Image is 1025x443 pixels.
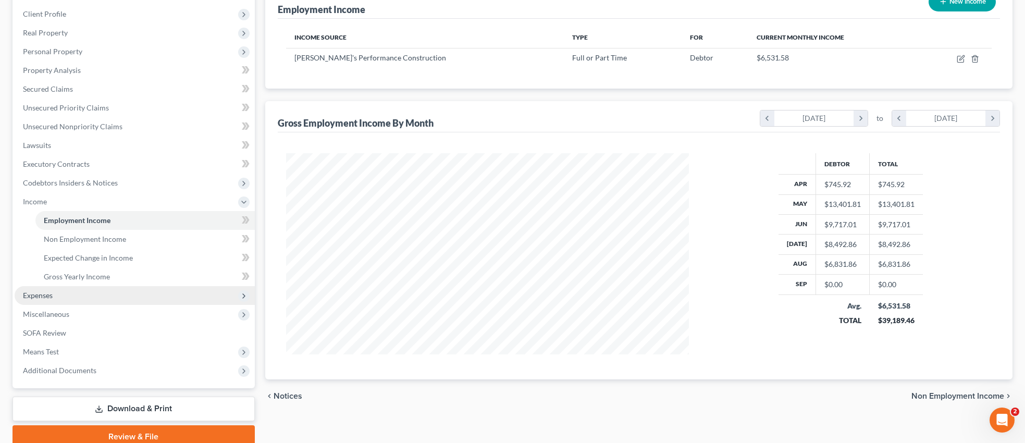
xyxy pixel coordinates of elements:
[265,392,302,400] button: chevron_left Notices
[15,136,255,155] a: Lawsuits
[824,259,861,269] div: $6,831.86
[44,272,110,281] span: Gross Yearly Income
[23,84,73,93] span: Secured Claims
[15,155,255,174] a: Executory Contracts
[870,235,923,254] td: $8,492.86
[690,53,713,62] span: Debtor
[35,267,255,286] a: Gross Yearly Income
[23,310,69,318] span: Miscellaneous
[23,141,51,150] span: Lawsuits
[892,110,906,126] i: chevron_left
[23,178,118,187] span: Codebtors Insiders & Notices
[824,315,861,326] div: TOTAL
[824,199,861,210] div: $13,401.81
[779,275,816,294] th: Sep
[23,159,90,168] span: Executory Contracts
[854,110,868,126] i: chevron_right
[35,249,255,267] a: Expected Change in Income
[870,254,923,274] td: $6,831.86
[15,80,255,99] a: Secured Claims
[44,235,126,243] span: Non Employment Income
[824,279,861,290] div: $0.00
[15,117,255,136] a: Unsecured Nonpriority Claims
[278,117,434,129] div: Gross Employment Income By Month
[824,239,861,250] div: $8,492.86
[23,197,47,206] span: Income
[278,3,365,16] div: Employment Income
[779,214,816,234] th: Jun
[15,61,255,80] a: Property Analysis
[294,33,347,41] span: Income Source
[572,33,588,41] span: Type
[15,99,255,117] a: Unsecured Priority Claims
[44,253,133,262] span: Expected Change in Income
[990,408,1015,433] iframe: Intercom live chat
[23,28,68,37] span: Real Property
[757,53,789,62] span: $6,531.58
[779,235,816,254] th: [DATE]
[23,103,109,112] span: Unsecured Priority Claims
[1011,408,1019,416] span: 2
[824,219,861,230] div: $9,717.01
[274,392,302,400] span: Notices
[779,254,816,274] th: Aug
[760,110,774,126] i: chevron_left
[876,113,883,124] span: to
[35,211,255,230] a: Employment Income
[824,301,861,311] div: Avg.
[774,110,854,126] div: [DATE]
[13,397,255,421] a: Download & Print
[44,216,110,225] span: Employment Income
[265,392,274,400] i: chevron_left
[870,275,923,294] td: $0.00
[1004,392,1012,400] i: chevron_right
[294,53,446,62] span: [PERSON_NAME]'s Performance Construction
[878,315,915,326] div: $39,189.46
[35,230,255,249] a: Non Employment Income
[23,366,96,375] span: Additional Documents
[23,9,66,18] span: Client Profile
[870,153,923,174] th: Total
[23,122,122,131] span: Unsecured Nonpriority Claims
[572,53,627,62] span: Full or Part Time
[690,33,703,41] span: For
[870,175,923,194] td: $745.92
[23,47,82,56] span: Personal Property
[23,347,59,356] span: Means Test
[23,66,81,75] span: Property Analysis
[878,301,915,311] div: $6,531.58
[911,392,1012,400] button: Non Employment Income chevron_right
[824,179,861,190] div: $745.92
[23,291,53,300] span: Expenses
[911,392,1004,400] span: Non Employment Income
[779,175,816,194] th: Apr
[870,214,923,234] td: $9,717.01
[985,110,999,126] i: chevron_right
[15,324,255,342] a: SOFA Review
[816,153,870,174] th: Debtor
[779,194,816,214] th: May
[906,110,986,126] div: [DATE]
[757,33,844,41] span: Current Monthly Income
[23,328,66,337] span: SOFA Review
[870,194,923,214] td: $13,401.81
